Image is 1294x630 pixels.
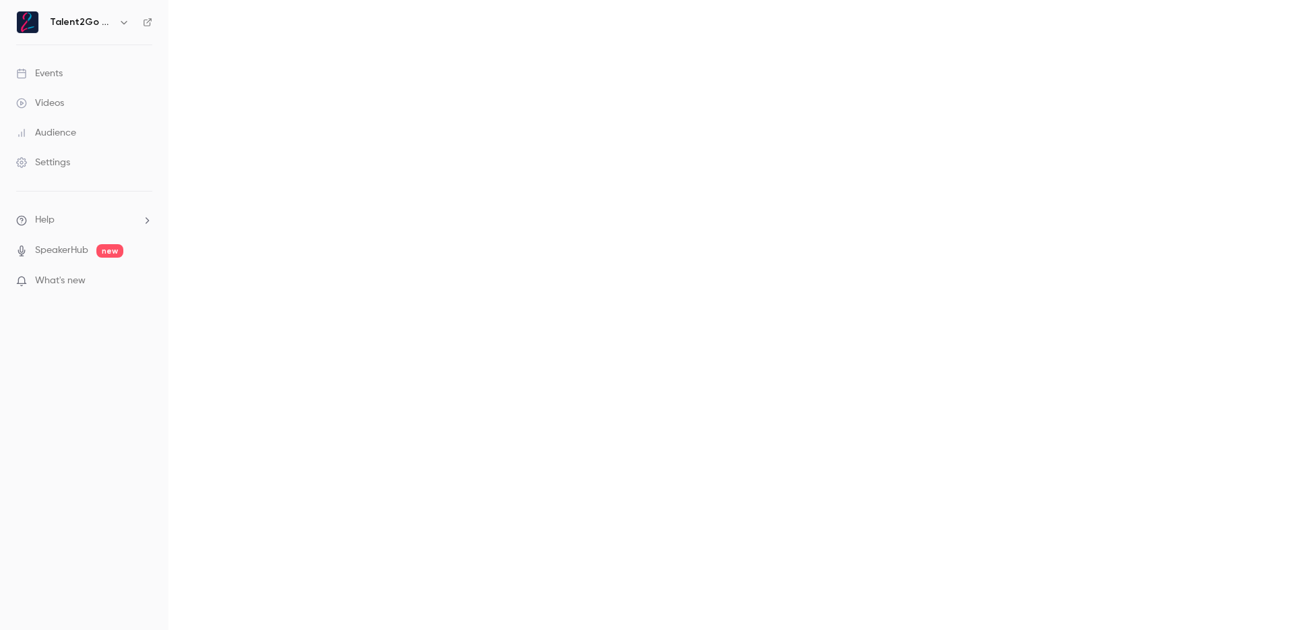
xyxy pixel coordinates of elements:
span: Help [35,213,55,227]
span: What's new [35,274,86,288]
div: Audience [16,126,76,140]
span: new [96,244,123,258]
li: help-dropdown-opener [16,213,152,227]
div: Videos [16,96,64,110]
h6: Talent2Go GmbH [50,16,113,29]
img: Talent2Go GmbH [17,11,38,33]
div: Settings [16,156,70,169]
a: SpeakerHub [35,244,88,258]
div: Events [16,67,63,80]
